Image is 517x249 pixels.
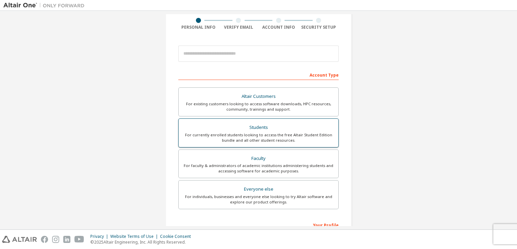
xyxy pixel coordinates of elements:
[63,236,70,243] img: linkedin.svg
[258,25,299,30] div: Account Info
[178,25,219,30] div: Personal Info
[160,234,195,239] div: Cookie Consent
[183,92,334,101] div: Altair Customers
[219,25,259,30] div: Verify Email
[183,185,334,194] div: Everyone else
[2,236,37,243] img: altair_logo.svg
[3,2,88,9] img: Altair One
[74,236,84,243] img: youtube.svg
[183,123,334,132] div: Students
[183,132,334,143] div: For currently enrolled students looking to access the free Altair Student Edition bundle and all ...
[183,154,334,163] div: Faculty
[41,236,48,243] img: facebook.svg
[299,25,339,30] div: Security Setup
[183,194,334,205] div: For individuals, businesses and everyone else looking to try Altair software and explore our prod...
[178,69,339,80] div: Account Type
[52,236,59,243] img: instagram.svg
[183,101,334,112] div: For existing customers looking to access software downloads, HPC resources, community, trainings ...
[178,219,339,230] div: Your Profile
[110,234,160,239] div: Website Terms of Use
[183,163,334,174] div: For faculty & administrators of academic institutions administering students and accessing softwa...
[90,234,110,239] div: Privacy
[90,239,195,245] p: © 2025 Altair Engineering, Inc. All Rights Reserved.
